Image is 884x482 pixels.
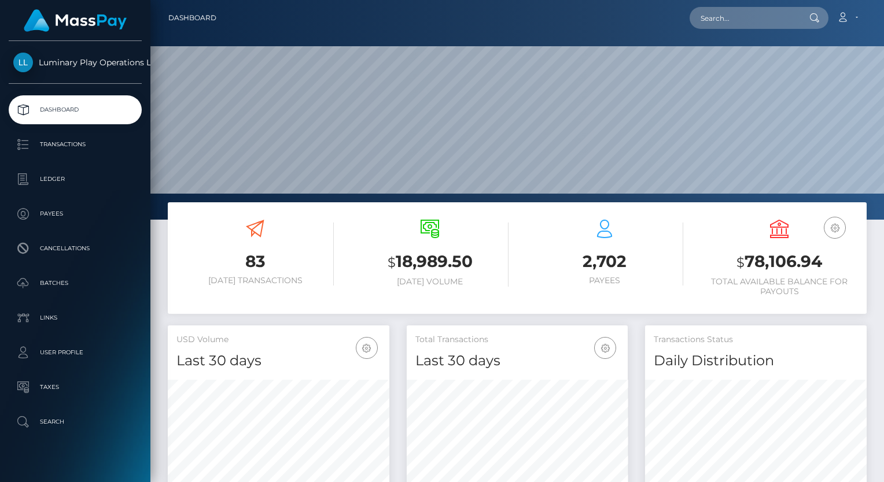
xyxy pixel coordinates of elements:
[9,407,142,436] a: Search
[388,254,396,270] small: $
[415,334,620,346] h5: Total Transactions
[9,57,142,68] span: Luminary Play Operations Limited
[351,250,509,274] h3: 18,989.50
[13,136,137,153] p: Transactions
[9,303,142,332] a: Links
[13,379,137,396] p: Taxes
[13,344,137,361] p: User Profile
[9,165,142,194] a: Ledger
[9,199,142,228] a: Payees
[13,101,137,118] p: Dashboard
[415,351,620,371] h4: Last 30 days
[176,334,381,346] h5: USD Volume
[351,277,509,287] h6: [DATE] Volume
[9,373,142,402] a: Taxes
[736,254,745,270] small: $
[9,338,142,367] a: User Profile
[13,275,137,292] p: Batches
[176,250,334,273] h3: 83
[176,276,334,286] h6: [DATE] Transactions
[13,170,137,188] p: Ledger
[526,276,683,286] h6: Payees
[13,309,137,327] p: Links
[701,250,858,274] h3: 78,106.94
[9,269,142,298] a: Batches
[13,413,137,431] p: Search
[168,6,216,30] a: Dashboard
[13,205,137,223] p: Payees
[9,130,142,159] a: Transactions
[13,240,137,257] p: Cancellations
[690,7,798,29] input: Search...
[654,334,858,346] h5: Transactions Status
[701,277,858,296] h6: Total Available Balance for Payouts
[9,95,142,124] a: Dashboard
[24,9,127,32] img: MassPay Logo
[526,250,683,273] h3: 2,702
[654,351,858,371] h4: Daily Distribution
[13,53,33,72] img: Luminary Play Operations Limited
[9,234,142,263] a: Cancellations
[176,351,381,371] h4: Last 30 days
